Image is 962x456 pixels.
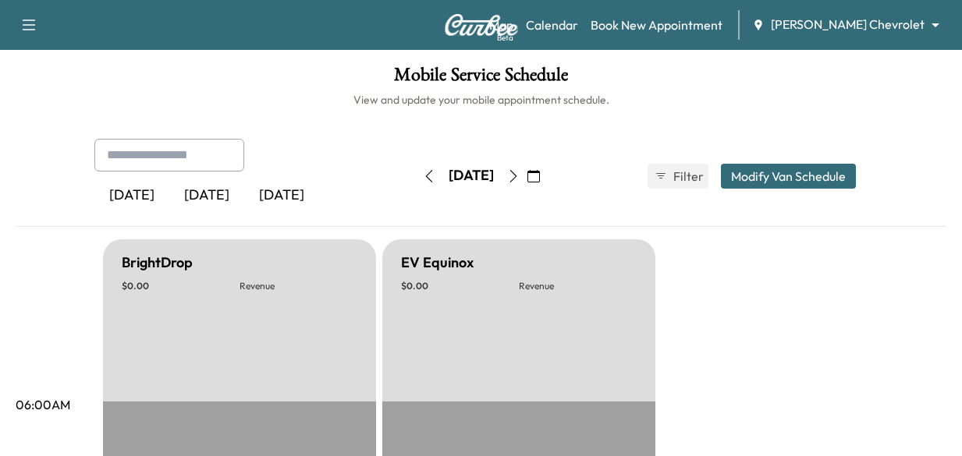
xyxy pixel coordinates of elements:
div: [DATE] [169,178,244,214]
h1: Mobile Service Schedule [16,65,946,92]
div: [DATE] [94,178,169,214]
p: Revenue [240,280,357,292]
a: Book New Appointment [591,16,722,34]
a: Calendar [526,16,578,34]
img: Curbee Logo [444,14,519,36]
p: 06:00AM [16,395,70,414]
h6: View and update your mobile appointment schedule. [16,92,946,108]
p: $ 0.00 [122,280,240,292]
p: $ 0.00 [401,280,519,292]
div: [DATE] [244,178,319,214]
button: Modify Van Schedule [721,164,856,189]
span: [PERSON_NAME] Chevrolet [771,16,925,34]
div: Beta [497,32,513,44]
div: [DATE] [449,166,494,186]
h5: BrightDrop [122,252,193,274]
p: Revenue [519,280,637,292]
span: Filter [673,167,701,186]
a: MapBeta [489,16,513,34]
button: Filter [648,164,708,189]
h5: EV Equinox [401,252,474,274]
